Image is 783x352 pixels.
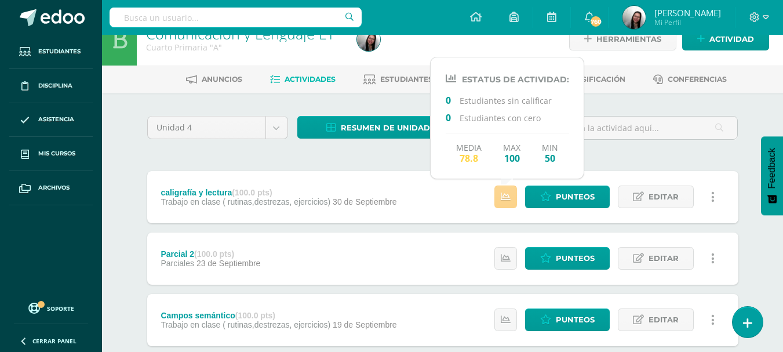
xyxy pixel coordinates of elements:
[9,171,93,205] a: Archivos
[363,70,433,89] a: Estudiantes
[333,197,397,206] span: 30 de Septiembre
[542,153,558,164] span: 50
[38,183,70,193] span: Archivos
[161,188,396,197] div: caligrafía y lectura
[38,149,75,158] span: Mis cursos
[270,70,336,89] a: Actividades
[569,28,676,50] a: Herramientas
[556,309,595,331] span: Punteos
[9,137,93,171] a: Mis cursos
[525,186,610,208] a: Punteos
[446,111,460,123] span: 0
[38,115,74,124] span: Asistencia
[161,320,330,329] span: Trabajo en clase ( rutinas,destrezas, ejercicios)
[542,143,558,164] div: Min
[653,70,727,89] a: Conferencias
[9,35,93,69] a: Estudiantes
[196,259,261,268] span: 23 de Septiembre
[110,8,362,27] input: Busca un usuario...
[654,17,721,27] span: Mi Perfil
[682,28,769,50] a: Actividad
[622,6,646,29] img: 8073fe585c15f6b0749b9fa335169b36.png
[47,304,74,313] span: Soporte
[446,94,460,106] span: 0
[503,153,520,164] span: 100
[761,136,783,215] button: Feedback - Mostrar encuesta
[556,248,595,269] span: Punteos
[333,320,397,329] span: 19 de Septiembre
[456,143,482,164] div: Media
[525,309,610,331] a: Punteos
[32,337,77,345] span: Cerrar panel
[186,70,242,89] a: Anuncios
[446,94,569,106] p: Estudiantes sin calificar
[668,75,727,84] span: Conferencias
[232,188,272,197] strong: (100.0 pts)
[654,7,721,19] span: [PERSON_NAME]
[560,70,625,89] a: Dosificación
[456,153,482,164] span: 78.8
[380,75,433,84] span: Estudiantes
[649,248,679,269] span: Editar
[556,186,595,208] span: Punteos
[194,249,234,259] strong: (100.0 pts)
[285,75,336,84] span: Actividades
[503,143,520,164] div: Max
[202,75,242,84] span: Anuncios
[148,117,287,139] a: Unidad 4
[38,81,72,90] span: Disciplina
[649,309,679,331] span: Editar
[596,28,661,50] span: Herramientas
[709,28,754,50] span: Actividad
[161,311,396,320] div: Campos semántico
[156,117,257,139] span: Unidad 4
[235,311,275,320] strong: (100.0 pts)
[525,247,610,270] a: Punteos
[161,259,194,268] span: Parciales
[446,73,569,85] h4: Estatus de Actividad:
[649,186,679,208] span: Editar
[9,69,93,103] a: Disciplina
[9,103,93,137] a: Asistencia
[357,28,380,51] img: 8073fe585c15f6b0749b9fa335169b36.png
[446,111,569,124] p: Estudiantes con cero
[161,249,260,259] div: Parcial 2
[161,197,330,206] span: Trabajo en clase ( rutinas,destrezas, ejercicios)
[548,117,737,139] input: Busca la actividad aquí...
[570,75,625,84] span: Dosificación
[38,47,81,56] span: Estudiantes
[767,148,777,188] span: Feedback
[297,116,459,139] a: Resumen de unidad
[341,117,430,139] span: Resumen de unidad
[589,15,602,28] span: 760
[146,42,343,53] div: Cuarto Primaria 'A'
[14,300,88,315] a: Soporte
